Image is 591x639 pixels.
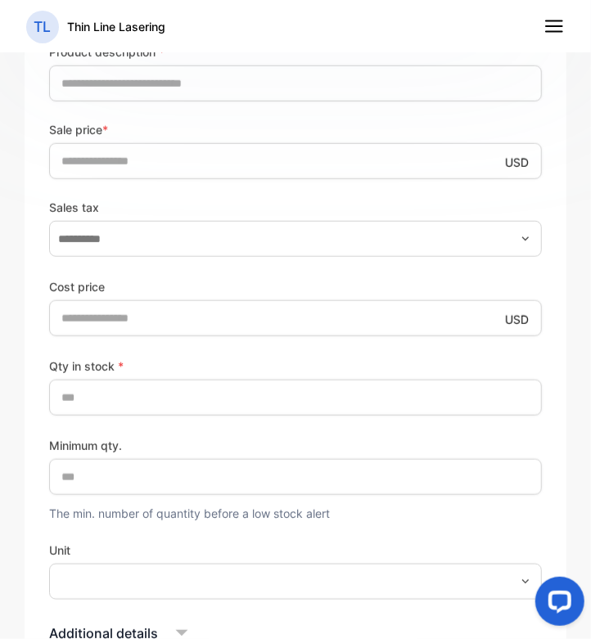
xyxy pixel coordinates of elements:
p: USD [505,154,529,171]
p: The min. number of quantity before a low stock alert [49,505,542,522]
label: Qty in stock [49,358,542,375]
label: Unit [49,542,542,559]
iframe: LiveChat chat widget [522,570,591,639]
label: Cost price [49,278,542,295]
label: Sale price [49,121,542,138]
p: USD [505,311,529,328]
p: TL [34,16,52,38]
label: Minimum qty. [49,437,542,454]
label: Sales tax [49,199,542,216]
p: Thin Line Lasering [67,18,165,35]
